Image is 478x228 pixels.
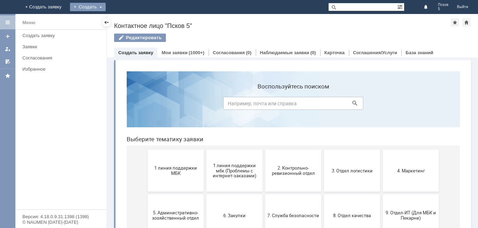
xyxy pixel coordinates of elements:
[87,147,139,152] span: 6. Закупки
[146,100,198,110] span: 2. Контрольно-ревизионный отдел
[146,147,198,152] span: 7. Служба безопасности
[85,129,141,171] button: 6. Закупки
[203,173,259,215] button: Отдел-ИТ (Офис)
[189,50,204,55] div: (1000+)
[203,84,259,126] button: 3. Отдел логистики
[310,50,316,55] div: (0)
[438,7,449,11] span: 5
[8,4,14,10] img: logo
[246,50,252,55] div: (0)
[29,144,80,155] span: 5. Административно-хозяйственный отдел
[262,173,318,215] button: Финансовый отдел
[27,173,83,215] button: Бухгалтерия (для мбк)
[20,52,105,63] a: Согласования
[22,44,102,49] div: Заявки
[144,173,200,215] button: Отдел-ИТ (Битрикс24 и CRM)
[324,50,345,55] a: Карточка
[22,33,102,38] div: Создать заявку
[20,30,105,41] a: Создать заявку
[2,31,13,42] a: Создать заявку
[102,17,242,24] label: Воспользуйтесь поиском
[203,129,259,171] button: 8. Отдел качества
[462,18,471,27] div: Сделать домашней страницей
[262,84,318,126] button: 4. Маркетинг
[85,173,141,215] button: Отдел ИТ (1С)
[102,18,111,27] div: Скрыть меню
[353,50,397,55] a: Соглашения/Услуги
[85,84,141,126] button: 1 линия поддержки мбк (Проблемы с интернет-заказами)
[20,41,105,52] a: Заявки
[438,3,449,7] span: Псков
[22,66,94,72] div: Избранное
[264,102,316,107] span: 4. Маркетинг
[2,56,13,67] a: Мои согласования
[146,189,198,200] span: Отдел-ИТ (Битрикс24 и CRM)
[29,100,80,110] span: 1 линия поддержки МБК
[264,144,316,155] span: 9. Отдел-ИТ (Для МБК и Пекарни)
[6,70,339,77] header: Выберите тематику заявки
[27,84,83,126] button: 1 линия поддержки МБК
[87,97,139,113] span: 1 линия поддержки мбк (Проблемы с интернет-заказами)
[22,55,102,60] div: Согласования
[205,102,257,107] span: 3. Отдел логистики
[262,129,318,171] button: 9. Отдел-ИТ (Для МБК и Пекарни)
[76,3,111,11] div: Создать
[162,50,188,55] a: Мои заявки
[213,50,245,55] a: Согласования
[406,50,433,55] a: База знаний
[397,3,404,10] span: Расширенный поиск
[264,192,316,197] span: Финансовый отдел
[451,18,459,27] div: Добавить в избранное
[144,129,200,171] button: 7. Служба безопасности
[205,147,257,152] span: 8. Отдел качества
[29,192,80,197] span: Бухгалтерия (для мбк)
[260,50,309,55] a: Наблюдаемые заявки
[22,214,99,219] div: Версия: 4.18.0.9.31.1398 (1398)
[8,4,14,10] a: Перейти на домашнюю страницу
[87,192,139,197] span: Отдел ИТ (1С)
[144,84,200,126] button: 2. Контрольно-ревизионный отдел
[114,22,451,29] div: Контактное лицо "Псков 5"
[118,50,153,55] a: Создать заявку
[2,43,13,55] a: Мои заявки
[22,220,99,225] div: © NAUMEN [DATE]-[DATE]
[22,19,35,27] div: Меню
[27,129,83,171] button: 5. Административно-хозяйственный отдел
[102,31,242,44] input: Например, почта или справка
[205,192,257,197] span: Отдел-ИТ (Офис)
